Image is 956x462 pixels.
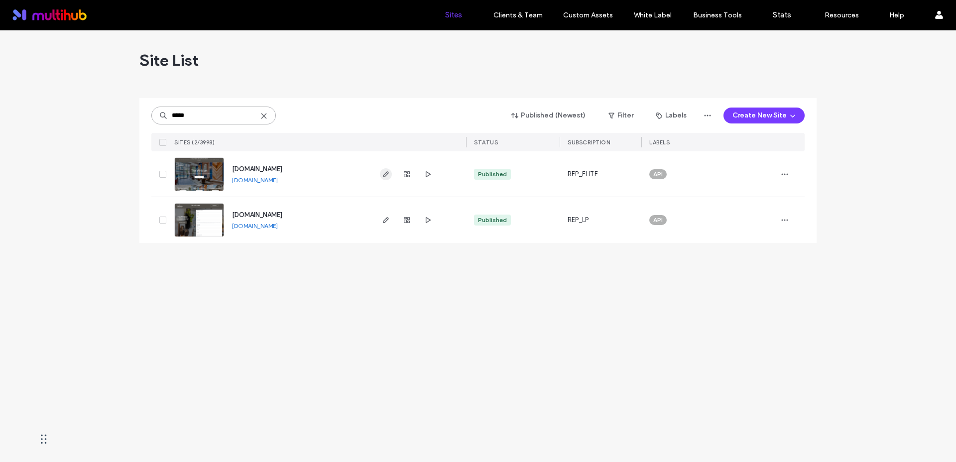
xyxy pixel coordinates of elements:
[649,139,670,146] span: LABELS
[634,11,672,19] label: White Label
[598,108,643,123] button: Filter
[474,139,498,146] span: STATUS
[139,50,199,70] span: Site List
[723,108,805,123] button: Create New Site
[493,11,543,19] label: Clients & Team
[232,176,278,184] a: [DOMAIN_NAME]
[889,11,904,19] label: Help
[568,139,610,146] span: SUBSCRIPTION
[232,222,278,230] a: [DOMAIN_NAME]
[232,165,282,173] a: [DOMAIN_NAME]
[232,211,282,219] a: [DOMAIN_NAME]
[478,216,507,225] div: Published
[825,11,859,19] label: Resources
[174,139,215,146] span: SITES (2/3998)
[773,10,791,19] label: Stats
[23,7,43,16] span: Help
[445,10,462,19] label: Sites
[478,170,507,179] div: Published
[693,11,742,19] label: Business Tools
[653,170,663,179] span: API
[568,215,589,225] span: REP_LP
[563,11,613,19] label: Custom Assets
[568,169,598,179] span: REP_ELITE
[41,424,47,454] div: Drag
[647,108,696,123] button: Labels
[653,216,663,225] span: API
[503,108,595,123] button: Published (Newest)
